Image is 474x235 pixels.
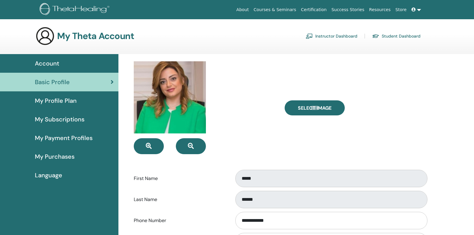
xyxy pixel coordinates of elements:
a: Courses & Seminars [251,4,299,15]
a: Resources [367,4,393,15]
span: Account [35,59,59,68]
img: logo.png [40,3,112,17]
a: Success Stories [329,4,367,15]
span: My Purchases [35,152,75,161]
span: My Subscriptions [35,115,84,124]
input: Select Image [311,106,319,110]
img: default.jpg [134,61,206,133]
a: Certification [298,4,329,15]
a: Store [393,4,409,15]
img: generic-user-icon.jpg [35,26,55,46]
a: Instructor Dashboard [306,31,357,41]
h3: My Theta Account [57,31,134,41]
span: Language [35,171,62,180]
label: First Name [129,173,230,184]
span: My Payment Profiles [35,133,93,142]
a: Student Dashboard [372,31,420,41]
label: Last Name [129,194,230,205]
img: graduation-cap.svg [372,34,379,39]
span: Basic Profile [35,78,70,87]
a: About [234,4,251,15]
img: chalkboard-teacher.svg [306,33,313,39]
span: Select Image [298,105,332,111]
span: My Profile Plan [35,96,77,105]
label: Phone Number [129,215,230,226]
